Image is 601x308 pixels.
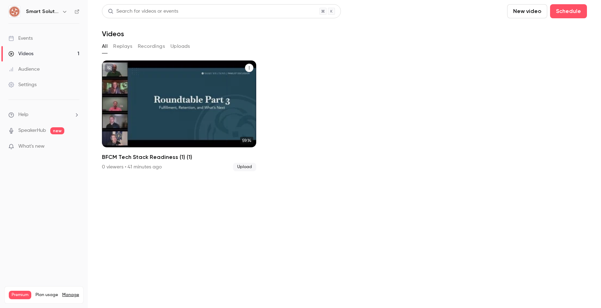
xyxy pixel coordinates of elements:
[113,41,132,52] button: Replays
[8,111,79,118] li: help-dropdown-opener
[170,41,190,52] button: Uploads
[507,4,547,18] button: New video
[62,292,79,298] a: Manage
[8,81,37,88] div: Settings
[9,6,20,17] img: Smart Solutions
[18,111,28,118] span: Help
[138,41,165,52] button: Recordings
[8,66,40,73] div: Audience
[102,60,587,171] ul: Videos
[26,8,59,15] h6: Smart Solutions
[102,60,256,171] a: 59:14BFCM Tech Stack Readiness (1) (1)0 viewers • 41 minutes agoUpload
[71,143,79,150] iframe: Noticeable Trigger
[9,291,31,299] span: Premium
[18,143,45,150] span: What's new
[35,292,58,298] span: Plan usage
[18,127,46,134] a: SpeakerHub
[240,137,253,145] span: 59:14
[102,30,124,38] h1: Videos
[50,127,64,134] span: new
[102,163,162,171] div: 0 viewers • 41 minutes ago
[550,4,587,18] button: Schedule
[105,63,114,72] button: unpublished
[233,163,256,171] span: Upload
[108,8,178,15] div: Search for videos or events
[102,41,108,52] button: All
[102,4,587,304] section: Videos
[102,153,256,161] h2: BFCM Tech Stack Readiness (1) (1)
[8,35,33,42] div: Events
[102,60,256,171] li: BFCM Tech Stack Readiness (1) (1)
[8,50,33,57] div: Videos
